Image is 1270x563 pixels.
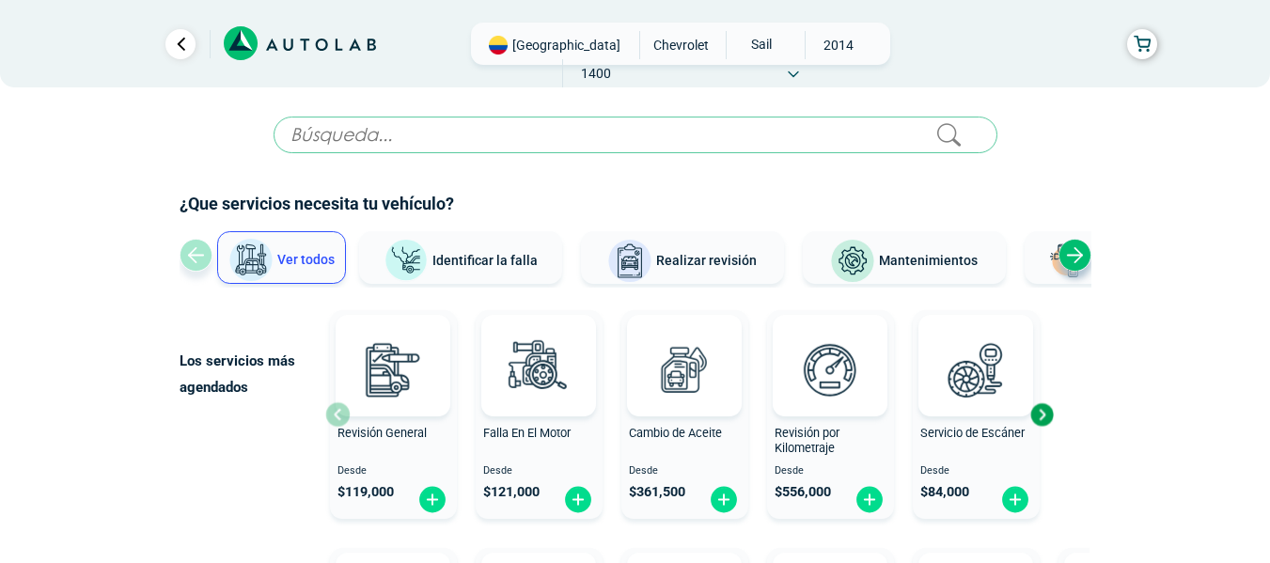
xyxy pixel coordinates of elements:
span: $ 556,000 [775,484,831,500]
span: [GEOGRAPHIC_DATA] [512,36,620,55]
img: fi_plus-circle2.svg [855,485,885,514]
span: Mantenimientos [879,253,978,268]
img: AD0BCuuxAAAAAElFTkSuQmCC [802,319,858,375]
img: revision_por_kilometraje-v3.svg [789,328,871,411]
button: Cambio de Aceite Desde $361,500 [621,310,748,519]
img: fi_plus-circle2.svg [417,485,447,514]
button: Realizar revisión [581,231,784,284]
img: diagnostic_engine-v3.svg [497,328,580,411]
img: Latonería y Pintura [1044,239,1090,284]
button: Servicio de Escáner Desde $84,000 [913,310,1040,519]
button: Identificar la falla [359,231,562,284]
button: Mantenimientos [803,231,1006,284]
span: SAIL [727,31,793,57]
img: Ver todos [228,238,274,283]
img: AD0BCuuxAAAAAElFTkSuQmCC [948,319,1004,375]
span: $ 121,000 [483,484,540,500]
span: Revisión General [337,426,427,440]
img: AD0BCuuxAAAAAElFTkSuQmCC [510,319,567,375]
span: Cambio de Aceite [629,426,722,440]
span: Ver todos [277,252,335,267]
span: Desde [483,465,595,477]
span: Desde [920,465,1032,477]
span: $ 84,000 [920,484,969,500]
button: Falla En El Motor Desde $121,000 [476,310,603,519]
span: $ 361,500 [629,484,685,500]
img: Flag of COLOMBIA [489,36,508,55]
span: Falla En El Motor [483,426,571,440]
img: AD0BCuuxAAAAAElFTkSuQmCC [365,319,421,375]
button: Revisión por Kilometraje Desde $556,000 [767,310,894,519]
img: Realizar revisión [607,239,652,284]
button: Revisión General Desde $119,000 [330,310,457,519]
img: Mantenimientos [830,239,875,284]
span: Revisión por Kilometraje [775,426,839,456]
div: Next slide [1027,400,1056,429]
img: escaner-v3.svg [934,328,1017,411]
div: Next slide [1058,239,1091,272]
img: Identificar la falla [384,239,429,283]
span: 1400 [563,59,630,87]
span: 2014 [806,31,872,59]
button: Ver todos [217,231,346,284]
span: Realizar revisión [656,253,757,268]
img: cambio_de_aceite-v3.svg [643,328,726,411]
input: Búsqueda... [274,117,997,153]
h2: ¿Que servicios necesita tu vehículo? [180,192,1091,216]
img: fi_plus-circle2.svg [709,485,739,514]
span: Desde [629,465,741,477]
img: revision_general-v3.svg [352,328,434,411]
span: Servicio de Escáner [920,426,1025,440]
img: AD0BCuuxAAAAAElFTkSuQmCC [656,319,713,375]
span: Identificar la falla [432,252,538,267]
p: Los servicios más agendados [180,348,325,400]
span: Desde [337,465,449,477]
a: Ir al paso anterior [165,29,196,59]
img: fi_plus-circle2.svg [1000,485,1030,514]
span: CHEVROLET [648,31,714,59]
span: Desde [775,465,886,477]
span: $ 119,000 [337,484,394,500]
img: fi_plus-circle2.svg [563,485,593,514]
